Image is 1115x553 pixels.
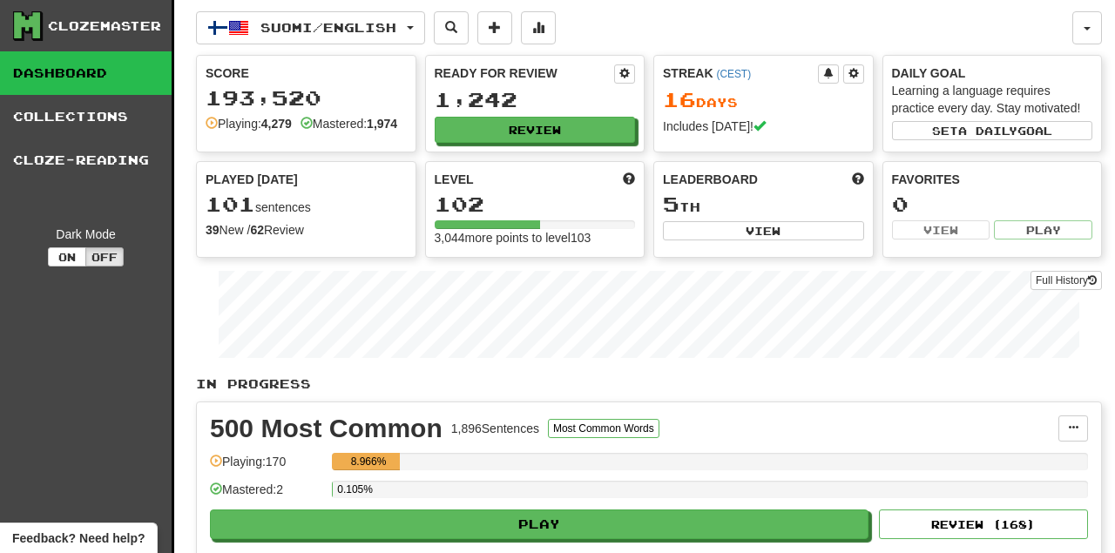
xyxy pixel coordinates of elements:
[367,117,397,131] strong: 1,974
[435,64,615,82] div: Ready for Review
[994,220,1092,239] button: Play
[958,125,1017,137] span: a daily
[250,223,264,237] strong: 62
[196,11,425,44] button: Suomi/English
[210,415,443,442] div: 500 Most Common
[85,247,124,266] button: Off
[435,171,474,188] span: Level
[623,171,635,188] span: Score more points to level up
[435,89,636,111] div: 1,242
[435,193,636,215] div: 102
[879,509,1088,539] button: Review (168)
[521,11,556,44] button: More stats
[206,87,407,109] div: 193,520
[892,121,1093,140] button: Seta dailygoal
[206,171,298,188] span: Played [DATE]
[337,453,400,470] div: 8.966%
[196,375,1102,393] p: In Progress
[206,64,407,82] div: Score
[206,193,407,216] div: sentences
[210,453,323,482] div: Playing: 170
[435,229,636,246] div: 3,044 more points to level 103
[260,20,396,35] span: Suomi / English
[663,89,864,111] div: Day s
[1031,271,1102,290] a: Full History
[210,509,868,539] button: Play
[852,171,864,188] span: This week in points, UTC
[663,221,864,240] button: View
[663,64,818,82] div: Streak
[210,481,323,509] div: Mastered: 2
[477,11,512,44] button: Add sentence to collection
[301,115,397,132] div: Mastered:
[663,193,864,216] div: th
[663,192,679,216] span: 5
[434,11,469,44] button: Search sentences
[663,118,864,135] div: Includes [DATE]!
[12,529,145,547] span: Open feedback widget
[892,193,1093,215] div: 0
[13,226,159,243] div: Dark Mode
[892,82,1093,117] div: Learning a language requires practice every day. Stay motivated!
[663,87,696,111] span: 16
[48,17,161,35] div: Clozemaster
[206,115,292,132] div: Playing:
[716,68,751,80] a: (CEST)
[48,247,86,266] button: On
[206,223,220,237] strong: 39
[435,117,636,143] button: Review
[548,419,659,438] button: Most Common Words
[892,64,1093,82] div: Daily Goal
[892,220,990,239] button: View
[261,117,292,131] strong: 4,279
[451,420,539,437] div: 1,896 Sentences
[892,171,1093,188] div: Favorites
[663,171,758,188] span: Leaderboard
[206,192,255,216] span: 101
[206,221,407,239] div: New / Review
